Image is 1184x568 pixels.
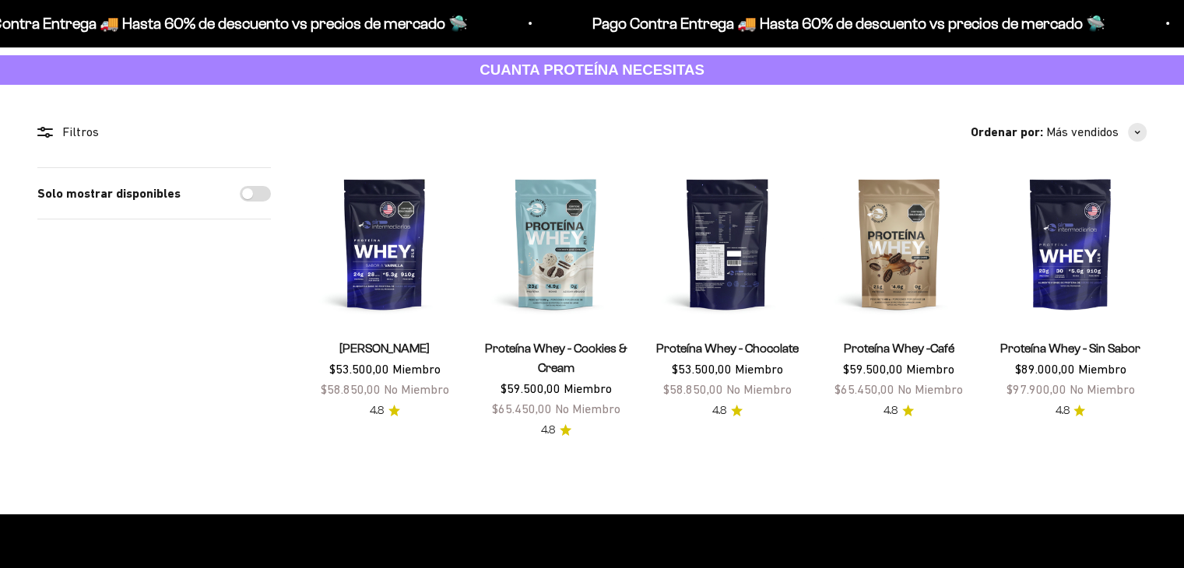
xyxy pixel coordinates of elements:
[329,362,389,376] span: $53.500,00
[370,402,384,419] span: 4.8
[1055,402,1069,419] span: 4.8
[492,401,552,415] span: $65.450,00
[844,342,954,355] a: Proteína Whey -Café
[591,11,1104,36] p: Pago Contra Entrega 🚚 Hasta 60% de descuento vs precios de mercado 🛸
[1000,342,1140,355] a: Proteína Whey - Sin Sabor
[656,342,799,355] a: Proteína Whey - Chocolate
[384,382,449,396] span: No Miembro
[884,402,914,419] a: 4.84.8 de 5.0 estrellas
[370,402,400,419] a: 4.84.8 de 5.0 estrellas
[1014,362,1074,376] span: $89.000,00
[339,342,430,355] a: [PERSON_NAME]
[1046,122,1147,142] button: Más vendidos
[564,381,612,395] span: Miembro
[843,362,903,376] span: $59.500,00
[541,422,555,439] span: 4.8
[712,402,743,419] a: 4.84.8 de 5.0 estrellas
[555,401,620,415] span: No Miembro
[392,362,441,376] span: Miembro
[485,342,627,374] a: Proteína Whey - Cookies & Cream
[971,122,1043,142] span: Ordenar por:
[884,402,898,419] span: 4.8
[37,122,271,142] div: Filtros
[663,382,723,396] span: $58.850,00
[906,362,954,376] span: Miembro
[1006,382,1066,396] span: $97.900,00
[1055,402,1085,419] a: 4.84.8 de 5.0 estrellas
[321,382,381,396] span: $58.850,00
[1046,122,1119,142] span: Más vendidos
[1077,362,1126,376] span: Miembro
[735,362,783,376] span: Miembro
[501,381,560,395] span: $59.500,00
[1069,382,1134,396] span: No Miembro
[480,61,704,78] strong: CUANTA PROTEÍNA NECESITAS
[712,402,726,419] span: 4.8
[672,362,732,376] span: $53.500,00
[651,167,803,320] img: Proteína Whey - Chocolate
[898,382,963,396] span: No Miembro
[541,422,571,439] a: 4.84.8 de 5.0 estrellas
[37,184,181,204] label: Solo mostrar disponibles
[834,382,894,396] span: $65.450,00
[726,382,792,396] span: No Miembro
